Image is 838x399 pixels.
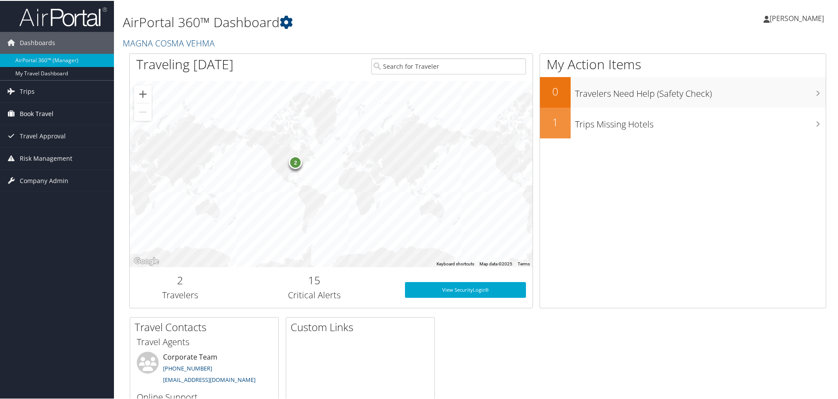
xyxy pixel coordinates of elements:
[575,113,826,130] h3: Trips Missing Hotels
[132,255,161,266] img: Google
[540,54,826,73] h1: My Action Items
[289,155,302,169] div: 2
[123,12,596,31] h1: AirPortal 360™ Dashboard
[136,272,224,287] h2: 2
[134,102,152,120] button: Zoom out
[763,4,833,31] a: [PERSON_NAME]
[163,364,212,371] a: [PHONE_NUMBER]
[437,260,474,266] button: Keyboard shortcuts
[163,375,256,383] a: [EMAIL_ADDRESS][DOMAIN_NAME]
[237,272,392,287] h2: 15
[135,319,278,334] h2: Travel Contacts
[20,31,55,53] span: Dashboards
[540,76,826,107] a: 0Travelers Need Help (Safety Check)
[136,288,224,300] h3: Travelers
[132,255,161,266] a: Open this area in Google Maps (opens a new window)
[132,351,276,387] li: Corporate Team
[237,288,392,300] h3: Critical Alerts
[20,124,66,146] span: Travel Approval
[518,261,530,265] a: Terms (opens in new tab)
[20,102,53,124] span: Book Travel
[136,54,234,73] h1: Traveling [DATE]
[540,107,826,138] a: 1Trips Missing Hotels
[575,82,826,99] h3: Travelers Need Help (Safety Check)
[20,80,35,102] span: Trips
[540,114,571,129] h2: 1
[291,319,434,334] h2: Custom Links
[20,147,72,169] span: Risk Management
[371,57,526,74] input: Search for Traveler
[479,261,512,265] span: Map data ©2025
[19,6,107,26] img: airportal-logo.png
[540,83,571,98] h2: 0
[137,335,272,347] h3: Travel Agents
[134,85,152,102] button: Zoom in
[770,13,824,22] span: [PERSON_NAME]
[405,281,526,297] a: View SecurityLogic®
[20,169,68,191] span: Company Admin
[123,36,217,48] a: MAGNA COSMA VEHMA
